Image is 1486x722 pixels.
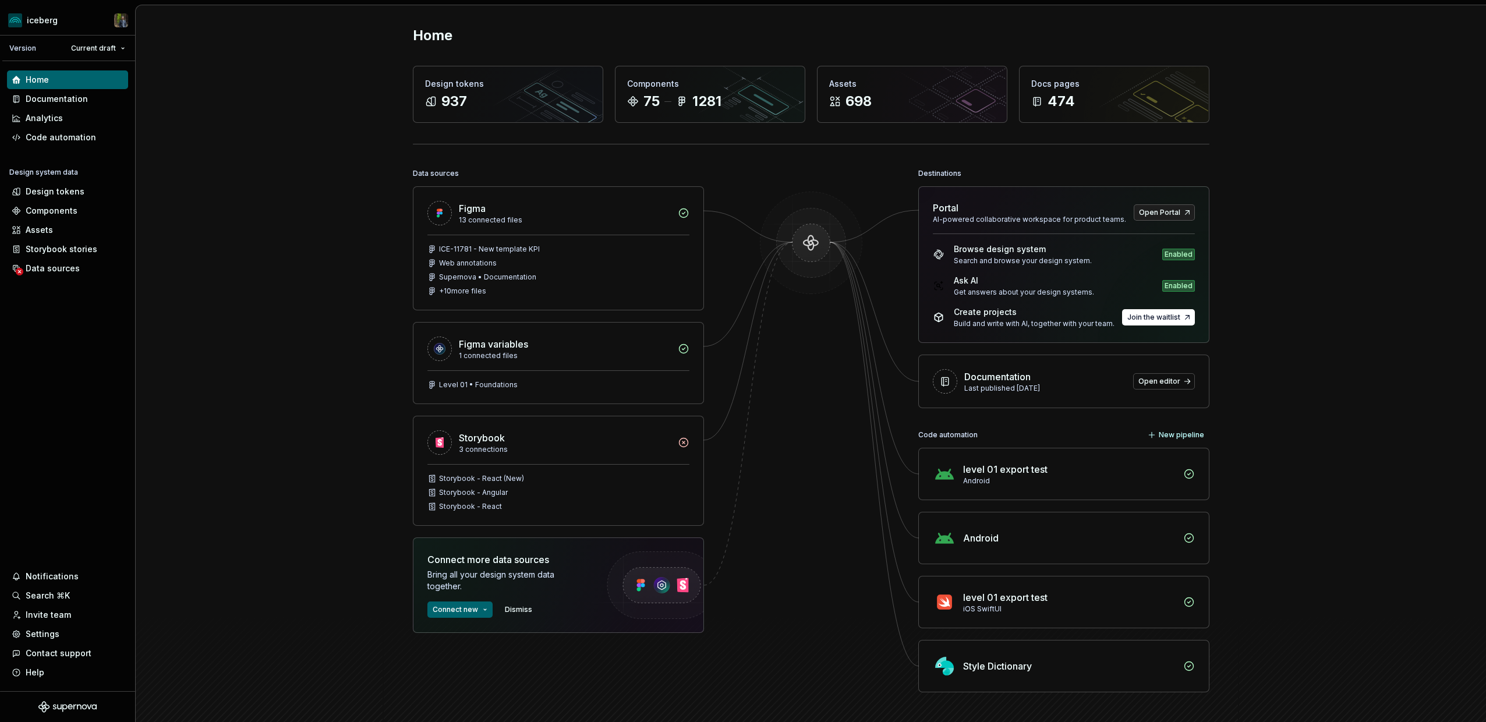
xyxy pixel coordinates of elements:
div: Figma [459,201,486,215]
div: Documentation [964,370,1031,384]
div: Destinations [918,165,961,182]
div: Documentation [26,93,88,105]
div: Connect more data sources [427,553,585,567]
div: Create projects [954,306,1114,318]
div: Get answers about your design systems. [954,288,1094,297]
span: Dismiss [505,605,532,614]
div: Ask AI [954,275,1094,286]
div: Home [26,74,49,86]
a: Assets698 [817,66,1007,123]
div: Android [963,476,1176,486]
button: Contact support [7,644,128,663]
div: 937 [441,92,467,111]
a: Analytics [7,109,128,128]
div: Version [9,44,36,53]
div: Search and browse your design system. [954,256,1092,266]
div: Browse design system [954,243,1092,255]
div: iceberg [27,15,58,26]
span: Current draft [71,44,116,53]
a: Data sources [7,259,128,278]
a: Open Portal [1134,204,1195,221]
div: 1 connected files [459,351,671,360]
div: Storybook - Angular [439,488,508,497]
a: Components [7,201,128,220]
div: 474 [1048,92,1075,111]
a: Docs pages474 [1019,66,1209,123]
a: Figma variables1 connected filesLevel 01 • Foundations [413,322,704,404]
a: Home [7,70,128,89]
div: Contact support [26,647,91,659]
div: Style Dictionary [963,659,1032,673]
img: Simon Désilets [114,13,128,27]
div: Code automation [918,427,978,443]
a: Storybook3 connectionsStorybook - React (New)Storybook - AngularStorybook - React [413,416,704,526]
div: Code automation [26,132,96,143]
div: ICE-11781 - New template KPI [439,245,540,254]
div: Last published [DATE] [964,384,1126,393]
div: iOS SwiftUI [963,604,1176,614]
div: 1281 [692,92,721,111]
div: Assets [829,78,995,90]
div: Data sources [26,263,80,274]
a: Design tokens [7,182,128,201]
div: Components [627,78,793,90]
div: 698 [845,92,872,111]
div: Build and write with AI, together with your team. [954,319,1114,328]
a: Documentation [7,90,128,108]
a: Invite team [7,606,128,624]
a: Open editor [1133,373,1195,390]
div: Portal [933,201,958,215]
div: Search ⌘K [26,590,70,601]
span: Open Portal [1139,208,1180,217]
a: Settings [7,625,128,643]
span: New pipeline [1159,430,1204,440]
div: 3 connections [459,445,671,454]
button: Current draft [66,40,130,56]
div: Components [26,205,77,217]
h2: Home [413,26,452,45]
div: Level 01 • Foundations [439,380,518,390]
a: Assets [7,221,128,239]
div: Analytics [26,112,63,124]
button: Connect new [427,601,493,618]
span: Join the waitlist [1127,313,1180,322]
div: Invite team [26,609,71,621]
div: Bring all your design system data together. [427,569,585,592]
div: Android [963,531,999,545]
a: Storybook stories [7,240,128,259]
div: Storybook [459,431,505,445]
img: 418c6d47-6da6-4103-8b13-b5999f8989a1.png [8,13,22,27]
div: 13 connected files [459,215,671,225]
div: Figma variables [459,337,528,351]
span: Open editor [1138,377,1180,386]
div: Assets [26,224,53,236]
svg: Supernova Logo [38,701,97,713]
a: Code automation [7,128,128,147]
div: Docs pages [1031,78,1197,90]
div: Notifications [26,571,79,582]
a: Components751281 [615,66,805,123]
div: Storybook - React [439,502,502,511]
button: Search ⌘K [7,586,128,605]
div: Data sources [413,165,459,182]
div: Help [26,667,44,678]
div: + 10 more files [439,286,486,296]
div: Supernova • Documentation [439,272,536,282]
button: Dismiss [500,601,537,618]
div: Design system data [9,168,78,177]
div: Settings [26,628,59,640]
div: Storybook stories [26,243,97,255]
div: AI-powered collaborative workspace for product teams. [933,215,1127,224]
div: Web annotations [439,259,497,268]
button: icebergSimon Désilets [2,8,133,33]
button: New pipeline [1144,427,1209,443]
div: Enabled [1162,249,1195,260]
a: Figma13 connected filesICE-11781 - New template KPIWeb annotationsSupernova • Documentation+10mor... [413,186,704,310]
button: Notifications [7,567,128,586]
div: Storybook - React (New) [439,474,524,483]
div: Design tokens [425,78,591,90]
button: Join the waitlist [1122,309,1195,325]
button: Help [7,663,128,682]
